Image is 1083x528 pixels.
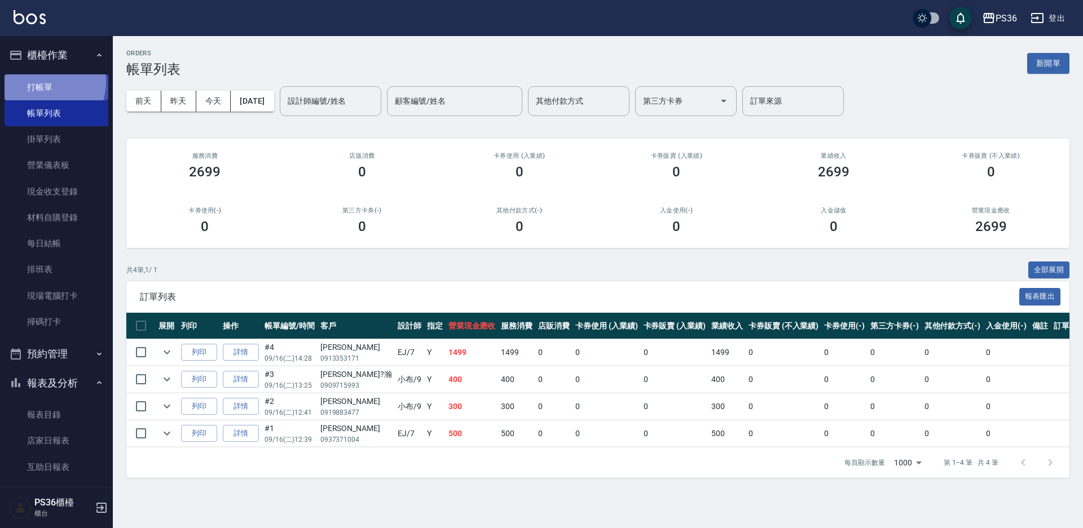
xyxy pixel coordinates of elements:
td: #4 [262,339,318,366]
td: EJ /7 [395,420,424,447]
h3: 0 [987,164,995,180]
button: 報表匯出 [1019,288,1061,305]
button: PS36 [978,7,1022,30]
td: 0 [746,420,821,447]
h2: 卡券販賣 (不入業績) [926,152,1056,159]
div: 1000 [890,447,926,478]
td: 小布 /9 [395,366,424,393]
td: 400 [498,366,535,393]
td: 500 [446,420,499,447]
td: 0 [922,366,984,393]
th: 卡券使用 (入業績) [573,313,641,339]
th: 操作 [220,313,262,339]
td: 0 [573,420,641,447]
p: 共 4 筆, 1 / 1 [126,265,157,275]
td: 0 [983,420,1029,447]
button: Open [715,92,733,110]
button: 前天 [126,91,161,112]
button: expand row [159,425,175,442]
td: 500 [708,420,746,447]
td: 1499 [498,339,535,366]
td: #1 [262,420,318,447]
td: 0 [641,393,709,420]
button: 登出 [1026,8,1069,29]
th: 入金使用(-) [983,313,1029,339]
td: 400 [446,366,499,393]
button: 全部展開 [1028,261,1070,279]
th: 帳單編號/時間 [262,313,318,339]
h2: 營業現金應收 [926,207,1056,214]
h3: 0 [358,164,366,180]
h2: 入金儲值 [769,207,899,214]
h3: 0 [672,219,680,234]
img: Logo [14,10,46,24]
td: 0 [746,393,821,420]
td: 0 [641,420,709,447]
img: Person [9,496,32,519]
a: 詳情 [223,425,259,442]
a: 帳單列表 [5,100,108,126]
a: 報表匯出 [1019,291,1061,301]
div: [PERSON_NAME] [320,423,392,434]
h3: 帳單列表 [126,61,180,77]
span: 訂單列表 [140,291,1019,303]
div: [PERSON_NAME] [320,341,392,353]
button: [DATE] [231,91,274,112]
td: 0 [641,339,709,366]
button: 今天 [196,91,231,112]
p: 09/16 (二) 12:39 [265,434,315,445]
p: 每頁顯示數量 [844,458,885,468]
td: 0 [535,393,573,420]
td: 0 [746,339,821,366]
th: 店販消費 [535,313,573,339]
td: 0 [535,339,573,366]
th: 業績收入 [708,313,746,339]
h2: 入金使用(-) [611,207,742,214]
a: 新開單 [1027,57,1069,68]
td: Y [424,366,446,393]
p: 0913353171 [320,353,392,363]
a: 互助日報表 [5,454,108,480]
td: 0 [821,366,868,393]
a: 店家日報表 [5,428,108,454]
h3: 0 [516,164,523,180]
th: 營業現金應收 [446,313,499,339]
th: 卡券販賣 (入業績) [641,313,709,339]
td: 300 [708,393,746,420]
h3: 2699 [818,164,849,180]
td: 0 [922,339,984,366]
button: 新開單 [1027,53,1069,74]
a: 營業儀表板 [5,152,108,178]
td: 0 [573,366,641,393]
button: 列印 [181,398,217,415]
button: save [949,7,972,29]
button: expand row [159,371,175,388]
a: 現金收支登錄 [5,179,108,205]
th: 備註 [1029,313,1051,339]
td: 300 [446,393,499,420]
a: 排班表 [5,256,108,282]
td: 0 [922,420,984,447]
th: 設計師 [395,313,424,339]
th: 服務消費 [498,313,535,339]
h3: 0 [201,219,209,234]
td: 0 [573,393,641,420]
div: PS36 [996,11,1017,25]
th: 展開 [156,313,178,339]
h2: 卡券使用(-) [140,207,270,214]
p: 09/16 (二) 14:28 [265,353,315,363]
h3: 0 [830,219,838,234]
td: #2 [262,393,318,420]
a: 每日結帳 [5,230,108,256]
td: 0 [821,339,868,366]
a: 掃碼打卡 [5,309,108,335]
h3: 2699 [975,219,1007,234]
h3: 0 [358,219,366,234]
th: 列印 [178,313,220,339]
td: 0 [983,339,1029,366]
h2: 卡券使用 (入業績) [454,152,584,159]
p: 0919883477 [320,407,392,418]
a: 材料自購登錄 [5,205,108,230]
a: 詳情 [223,344,259,361]
td: Y [424,339,446,366]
